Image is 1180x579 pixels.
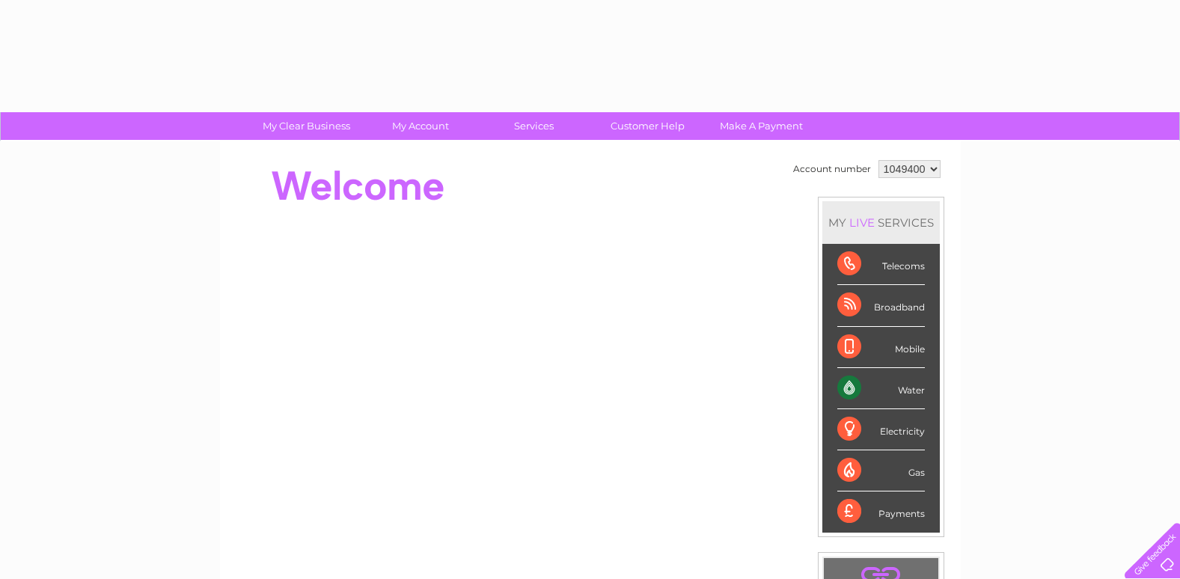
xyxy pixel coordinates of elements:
a: Make A Payment [700,112,823,140]
a: Customer Help [586,112,709,140]
div: Water [837,368,925,409]
div: Gas [837,450,925,491]
a: My Account [358,112,482,140]
div: Broadband [837,285,925,326]
div: MY SERVICES [822,201,940,244]
div: LIVE [846,215,878,230]
td: Account number [789,156,875,182]
div: Payments [837,491,925,532]
a: Services [472,112,596,140]
div: Electricity [837,409,925,450]
div: Telecoms [837,244,925,285]
a: My Clear Business [245,112,368,140]
div: Mobile [837,327,925,368]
